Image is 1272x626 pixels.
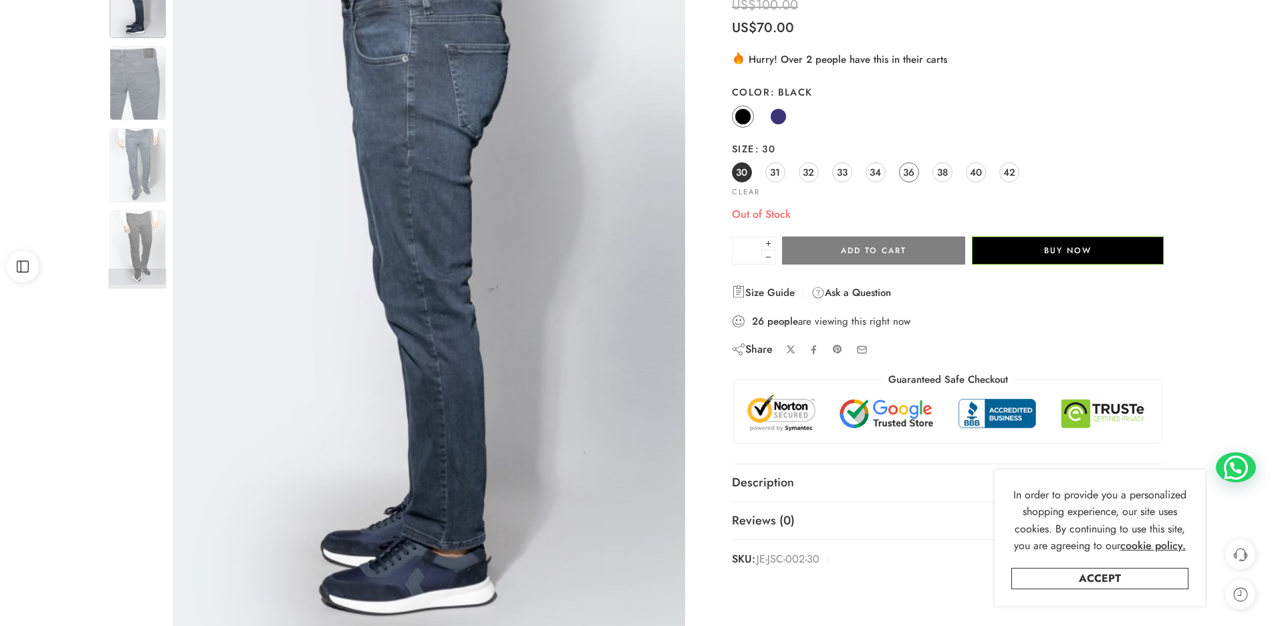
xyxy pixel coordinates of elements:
span: 32 [803,163,814,181]
span: 36 [903,163,914,181]
a: 32 [799,162,819,182]
a: Size Guide [732,285,795,301]
a: Clear options [732,188,760,196]
strong: people [767,315,798,328]
label: Color [732,86,1164,99]
strong: 26 [752,315,764,328]
div: Share [732,342,773,357]
div: are viewing this right now [732,314,1164,329]
a: Description [732,464,1164,502]
span: Black [770,85,813,99]
span: US$ [732,18,757,37]
a: 34 [866,162,886,182]
a: Accept [1011,568,1188,589]
span: 38 [937,163,948,181]
span: 40 [970,163,982,181]
a: 42 [999,162,1019,182]
p: Out of Stock [732,206,1164,223]
a: Share on Facebook [809,345,819,355]
span: In order to provide you a personalized shopping experience, our site uses cookies. By continuing ... [1013,487,1186,554]
input: Product quantity [732,237,762,265]
a: 33 [832,162,852,182]
span: JE-JSC-002-30 [757,550,819,569]
legend: Guaranteed Safe Checkout [882,373,1015,387]
a: 36 [899,162,919,182]
img: jeans-straight-fit-for-men-001-scaled-1.jpg [110,46,166,120]
img: jeans-straight-fit-for-men-001-scaled-1.jpg [110,128,166,202]
span: 30 [736,163,747,181]
button: Buy Now [972,237,1164,265]
strong: SKU: [732,550,755,569]
img: Trust [744,394,1152,433]
span: 34 [870,163,881,181]
span: 30 [755,142,775,156]
a: Email to your friends [856,344,868,355]
a: 38 [932,162,952,182]
bdi: 70.00 [732,18,794,37]
img: jeans-straight-fit-for-men-001-scaled-1.jpg [110,210,166,285]
a: Pin on Pinterest [832,344,843,355]
a: Reviews (0) [732,502,1164,540]
a: 40 [966,162,986,182]
a: Ask a Question [811,285,891,301]
a: 31 [765,162,785,182]
a: Share on X [786,345,796,355]
label: Size [732,142,1164,156]
div: Hurry! Over 2 people have this in their carts [732,51,1164,67]
a: 30 [732,162,752,182]
span: 42 [1003,163,1015,181]
span: 33 [837,163,848,181]
button: Add to cart [782,237,965,265]
a: cookie policy. [1120,537,1186,555]
span: 31 [770,163,780,181]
